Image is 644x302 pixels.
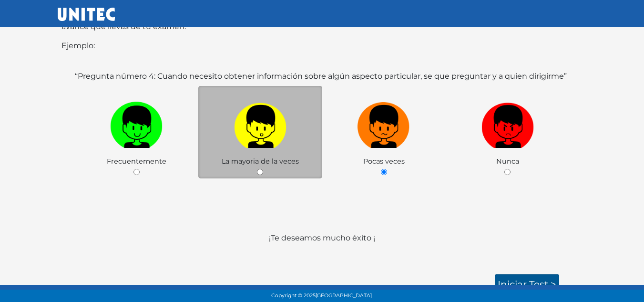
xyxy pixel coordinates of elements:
[481,98,534,148] img: r1.png
[358,98,410,148] img: n1.png
[58,8,115,21] img: UNITEC
[110,98,163,148] img: v1.png
[234,98,286,148] img: a1.png
[61,232,583,267] p: ¡Te deseamos mucho éxito ¡
[222,157,299,166] span: La mayoria de la veces
[495,274,559,294] a: Iniciar test >
[316,292,373,299] span: [GEOGRAPHIC_DATA].
[61,40,583,52] p: Ejemplo:
[496,157,519,166] span: Nunca
[107,157,166,166] span: Frecuentemente
[75,71,567,82] label: “Pregunta número 4: Cuando necesito obtener información sobre algún aspecto particular, se que pr...
[363,157,405,166] span: Pocas veces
